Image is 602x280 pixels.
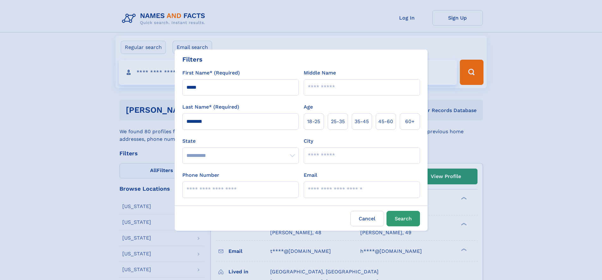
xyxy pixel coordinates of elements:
[182,103,239,111] label: Last Name* (Required)
[378,118,393,125] span: 45‑60
[405,118,415,125] span: 60+
[304,171,317,179] label: Email
[386,211,420,226] button: Search
[182,55,203,64] div: Filters
[182,69,240,77] label: First Name* (Required)
[304,69,336,77] label: Middle Name
[350,211,384,226] label: Cancel
[304,103,313,111] label: Age
[331,118,345,125] span: 25‑35
[182,171,219,179] label: Phone Number
[304,137,313,145] label: City
[307,118,320,125] span: 18‑25
[355,118,369,125] span: 35‑45
[182,137,299,145] label: State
